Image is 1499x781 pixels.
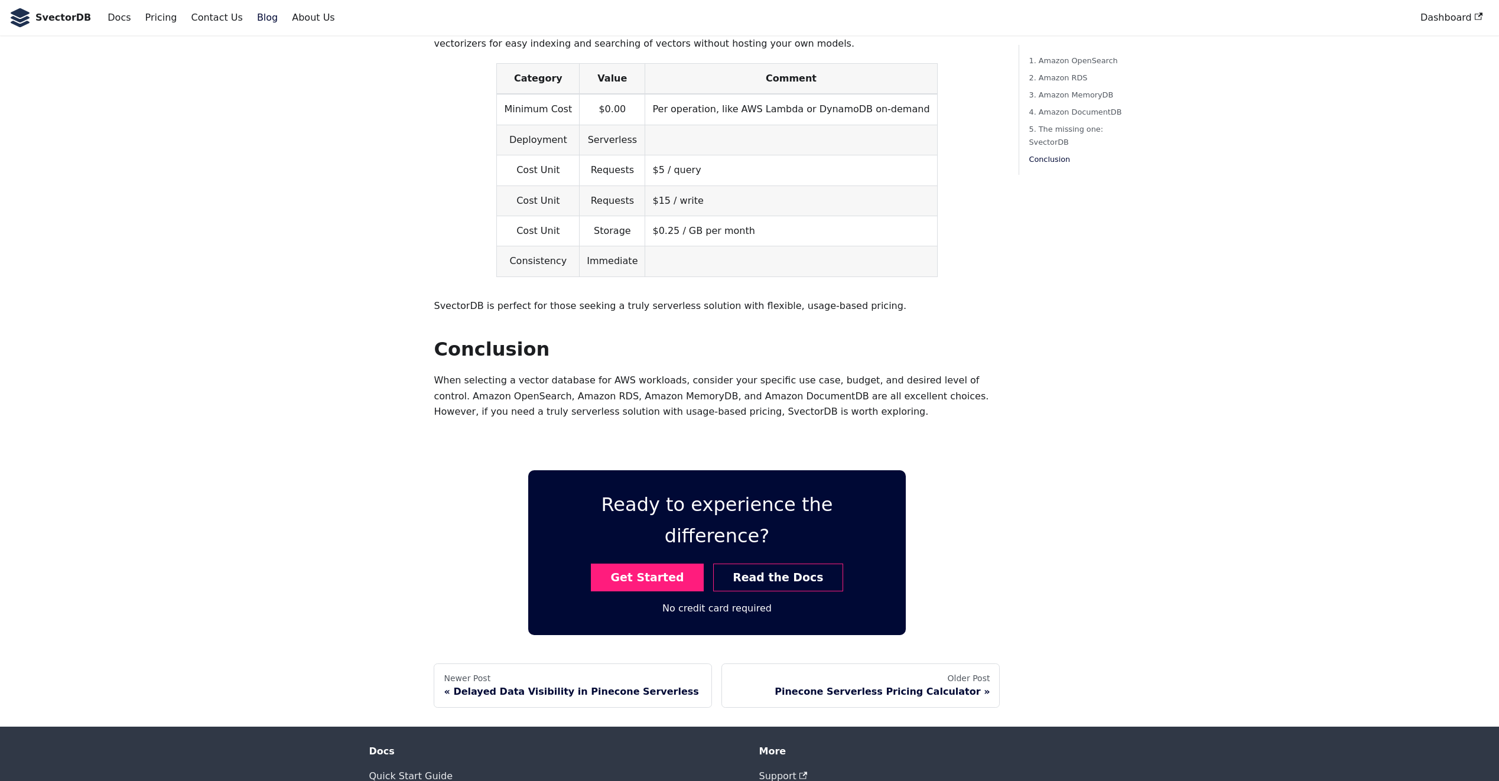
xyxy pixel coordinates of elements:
img: SvectorDB Logo [9,8,31,27]
a: About Us [285,8,342,28]
td: Storage [580,216,645,246]
div: Delayed Data Visibility in Pinecone Serverless [444,686,702,698]
div: Pinecone Serverless Pricing Calculator [731,686,990,698]
a: Contact Us [184,8,249,28]
td: Consistency [497,246,580,276]
td: Cost Unit [497,216,580,246]
a: 3. Amazon MemoryDB [1029,89,1125,101]
p: When selecting a vector database for AWS workloads, consider your specific use case, budget, and ... [434,373,1000,419]
a: Get Started [591,564,704,591]
div: More [759,746,1130,757]
div: Older Post [731,673,990,684]
a: Older PostPinecone Serverless Pricing Calculator [721,663,1000,708]
td: $0.25 / GB per month [645,216,937,246]
td: Serverless [580,125,645,155]
td: $0.00 [580,94,645,125]
th: Comment [645,64,937,95]
td: Cost Unit [497,155,580,186]
td: $5 / query [645,155,937,186]
a: 4. Amazon DocumentDB [1029,106,1125,118]
td: Minimum Cost [497,94,580,125]
a: Newer PostDelayed Data Visibility in Pinecone Serverless [434,663,712,708]
th: Value [580,64,645,95]
td: Per operation, like AWS Lambda or DynamoDB on-demand [645,94,937,125]
a: Dashboard [1413,8,1490,28]
a: Docs [100,8,138,28]
nav: Blog post page navigation [434,663,1000,708]
a: Conclusion [1029,153,1125,165]
div: No credit card required [662,601,772,616]
a: Pricing [138,8,184,28]
a: Blog [250,8,285,28]
h2: Conclusion [434,337,1000,361]
a: 1. Amazon OpenSearch [1029,54,1125,67]
div: Newer Post [444,673,702,684]
p: Ready to experience the difference? [547,489,887,552]
a: Read the Docs [713,564,843,591]
td: Immediate [580,246,645,276]
td: $15 / write [645,186,937,216]
a: 2. Amazon RDS [1029,71,1125,84]
b: SvectorDB [35,10,91,25]
p: SvectorDB is perfect for those seeking a truly serverless solution with flexible, usage-based pri... [434,298,1000,314]
td: Cost Unit [497,186,580,216]
a: SvectorDB LogoSvectorDB [9,8,91,27]
td: Requests [580,186,645,216]
td: Deployment [497,125,580,155]
div: Docs [369,746,740,757]
td: Requests [580,155,645,186]
th: Category [497,64,580,95]
a: 5. The missing one: SvectorDB [1029,123,1125,148]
